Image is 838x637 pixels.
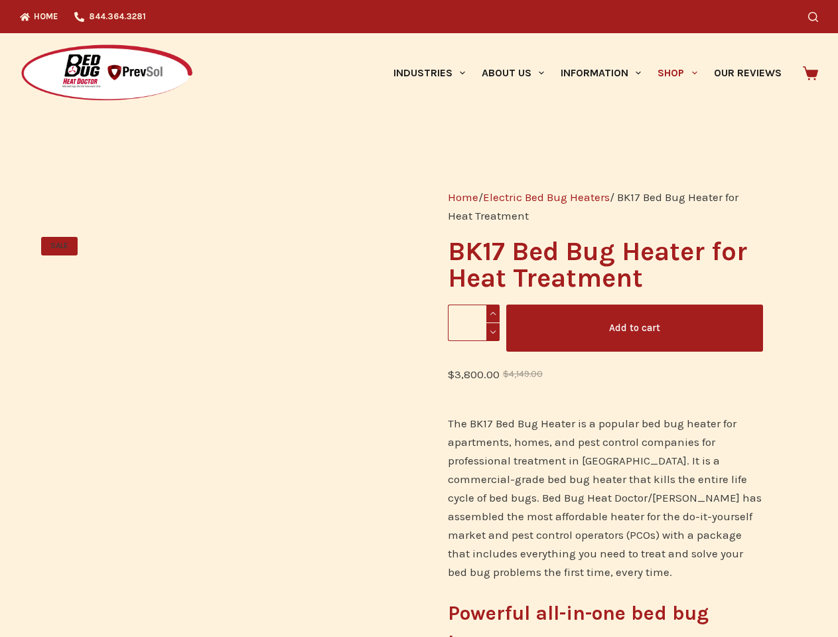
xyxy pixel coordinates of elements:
a: Our Reviews [705,33,790,113]
a: Information [553,33,650,113]
span: $ [503,369,509,379]
input: Product quantity [448,305,500,341]
a: Electric Bed Bug Heaters [483,190,610,204]
a: Home [448,190,478,204]
h1: BK17 Bed Bug Heater for Heat Treatment [448,238,763,291]
a: About Us [473,33,552,113]
bdi: 4,149.00 [503,369,543,379]
bdi: 3,800.00 [448,368,500,381]
button: Search [808,12,818,22]
a: Shop [650,33,705,113]
a: Industries [385,33,473,113]
span: $ [448,368,454,381]
img: Prevsol/Bed Bug Heat Doctor [20,44,194,103]
nav: Breadcrumb [448,188,763,225]
button: Add to cart [506,305,763,352]
nav: Primary [385,33,790,113]
span: The BK17 Bed Bug Heater is a popular bed bug heater for apartments, homes, and pest control compa... [448,417,762,579]
span: SALE [41,237,78,255]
